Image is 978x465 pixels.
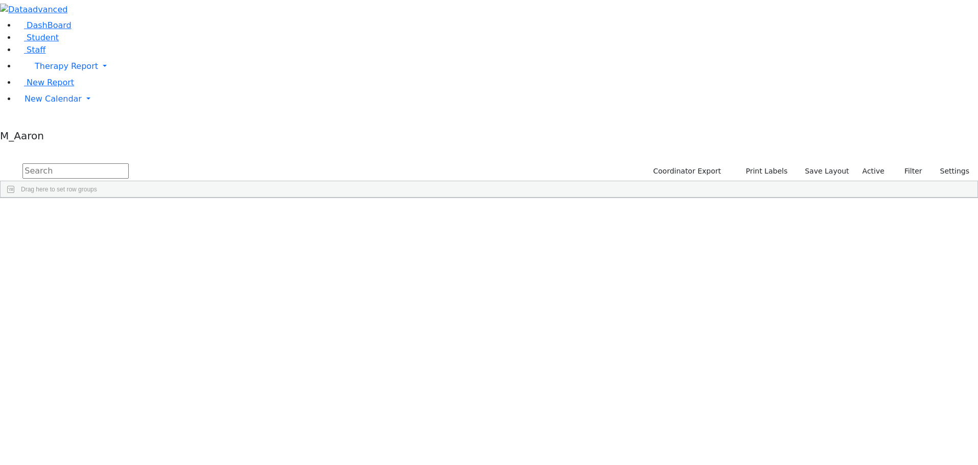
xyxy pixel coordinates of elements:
span: New Report [27,78,74,87]
label: Active [858,163,889,179]
button: Settings [927,163,974,179]
span: DashBoard [27,20,72,30]
a: New Report [16,78,74,87]
a: New Calendar [16,89,978,109]
span: New Calendar [25,94,82,104]
span: Staff [27,45,45,55]
span: Drag here to set row groups [21,186,97,193]
span: Therapy Report [35,61,98,71]
a: Staff [16,45,45,55]
button: Save Layout [800,163,853,179]
a: Student [16,33,59,42]
input: Search [22,163,129,179]
a: Therapy Report [16,56,978,77]
button: Coordinator Export [646,163,726,179]
span: Student [27,33,59,42]
button: Print Labels [734,163,792,179]
button: Filter [891,163,927,179]
a: DashBoard [16,20,72,30]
